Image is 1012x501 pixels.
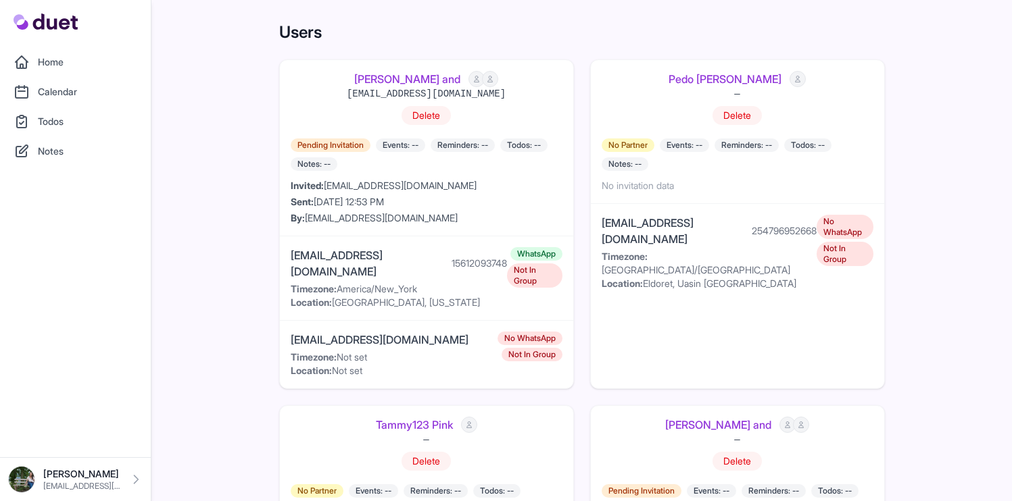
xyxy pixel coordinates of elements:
div: [EMAIL_ADDRESS][DOMAIN_NAME] [291,211,562,225]
span: Reminders: -- [431,138,495,152]
a: [PERSON_NAME] and [354,71,460,87]
a: Tammy123 Pink [376,417,453,433]
span: Events: -- [660,138,709,152]
div: 15612093748 [452,257,507,270]
span: No Partner [602,138,654,152]
div: [EMAIL_ADDRESS][DOMAIN_NAME] [347,87,506,101]
span: No WhatsApp [817,215,873,239]
a: Notes [8,138,143,165]
span: Events: -- [349,484,398,498]
span: WhatsApp [510,247,562,261]
strong: Location: [291,296,332,308]
strong: Timezone: [602,250,648,262]
span: Reminders: -- [715,138,779,152]
div: [GEOGRAPHIC_DATA], [US_STATE] [291,296,507,309]
div: [EMAIL_ADDRESS][DOMAIN_NAME] [291,247,446,280]
div: Not set [291,364,474,377]
span: Events: -- [687,484,736,498]
button: Delete [402,106,451,125]
div: No invitation data [602,179,873,192]
a: Calendar [8,78,143,105]
strong: Timezone: [291,351,337,363]
span: Not In Group [502,348,562,361]
div: 254796952668 [752,224,817,238]
div: [GEOGRAPHIC_DATA]/[GEOGRAPHIC_DATA] [602,250,817,277]
strong: By: [291,212,305,223]
span: Events: -- [376,138,425,152]
div: Not set [291,350,474,364]
strong: Timezone: [291,283,337,294]
span: Not In Group [817,242,873,266]
span: Not In Group [507,263,562,288]
button: Delete [402,452,451,471]
strong: Location: [602,278,643,289]
span: Notes: -- [291,157,337,171]
button: Delete [713,106,762,125]
strong: Invited: [291,180,324,191]
div: — [402,433,451,446]
a: Pedo [PERSON_NAME] [669,71,781,87]
div: — [713,87,762,101]
span: Todos: -- [784,138,832,152]
a: Home [8,49,143,76]
span: Pending Invitation [291,138,370,152]
span: Pending Invitation [602,484,681,498]
div: [EMAIL_ADDRESS][DOMAIN_NAME] [291,332,468,348]
p: [PERSON_NAME] [43,467,121,481]
div: — [713,433,762,446]
div: Eldoret, Uasin [GEOGRAPHIC_DATA] [602,277,817,290]
span: Todos: -- [500,138,548,152]
h1: Users [279,22,885,43]
div: [EMAIL_ADDRESS][DOMAIN_NAME] [602,215,747,247]
img: DSC08576_Original.jpeg [8,466,35,493]
span: Todos: -- [473,484,521,498]
span: Reminders: -- [742,484,806,498]
strong: Sent: [291,196,314,207]
span: No WhatsApp [498,332,562,345]
a: [PERSON_NAME] and [665,417,771,433]
button: Delete [713,452,762,471]
div: [DATE] 12:53 PM [291,195,562,209]
a: [PERSON_NAME] [EMAIL_ADDRESS][DOMAIN_NAME] [8,466,143,493]
p: [EMAIL_ADDRESS][DOMAIN_NAME] [43,481,121,492]
span: Notes: -- [602,157,648,171]
span: Todos: -- [811,484,859,498]
div: [EMAIL_ADDRESS][DOMAIN_NAME] [291,179,562,192]
strong: Location: [291,365,332,376]
span: No Partner [291,484,343,498]
a: Todos [8,108,143,135]
span: Reminders: -- [404,484,468,498]
div: America/New_York [291,282,507,296]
